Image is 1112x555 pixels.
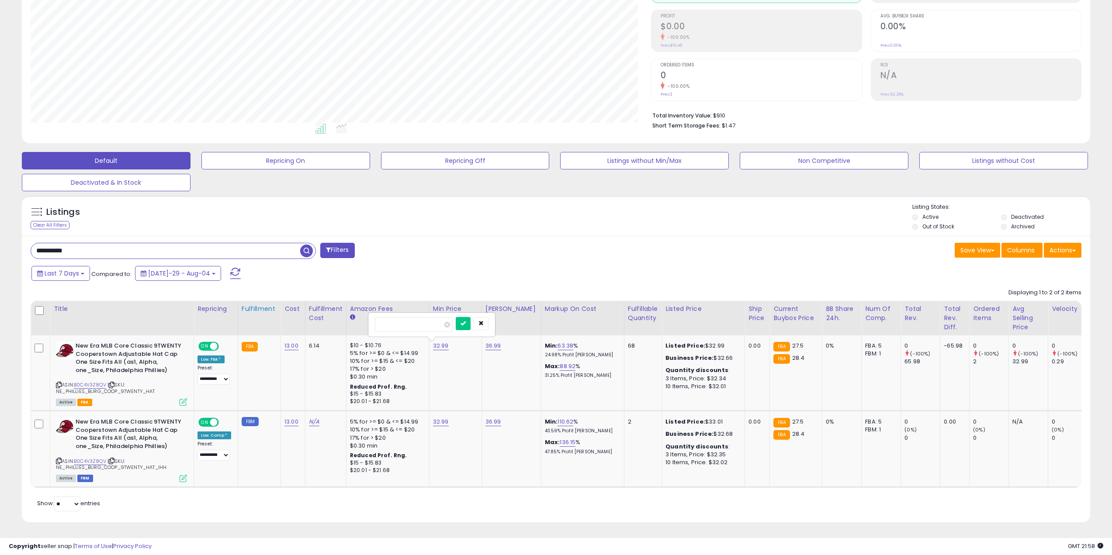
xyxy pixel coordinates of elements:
[652,110,1075,120] li: $910
[197,441,231,461] div: Preset:
[1018,350,1038,357] small: (-100%)
[880,14,1081,19] span: Avg. Buybox Share
[665,342,738,350] div: $32.99
[541,301,624,335] th: The percentage added to the cost of goods (COGS) that forms the calculator for Min & Max prices.
[1012,304,1044,332] div: Avg Selling Price
[31,221,69,229] div: Clear All Filters
[433,417,449,426] a: 32.99
[792,430,805,438] span: 28.4
[218,343,232,350] span: OFF
[558,341,573,350] a: 63.38
[74,381,106,389] a: B0C4V3Z8QV
[1057,350,1077,357] small: (-100%)
[350,467,423,474] div: $20.01 - $21.68
[904,426,917,433] small: (0%)
[1001,243,1043,258] button: Columns
[904,358,940,365] div: 65.98
[350,459,423,467] div: $15 - $15.83
[56,342,73,359] img: 41gobFM30ML._SL40_.jpg
[792,341,804,350] span: 27.5
[545,362,617,379] div: %
[880,21,1081,33] h2: 0.00%
[284,341,298,350] a: 13.00
[665,418,738,426] div: $33.01
[773,342,790,352] small: FBA
[748,304,766,323] div: Ship Price
[665,354,714,362] b: Business Price:
[1007,246,1035,255] span: Columns
[197,365,231,385] div: Preset:
[218,419,232,426] span: OFF
[350,349,423,357] div: 5% for >= $0 & <= $14.99
[880,43,901,48] small: Prev: 0.00%
[661,43,682,48] small: Prev: $16.48
[22,152,191,169] button: Default
[31,266,90,281] button: Last 7 Days
[433,341,449,350] a: 32.99
[197,304,234,314] div: Repricing
[973,358,1008,365] div: 2
[665,442,728,451] b: Quantity discounts
[628,418,655,426] div: 2
[661,14,861,19] span: Profit
[1052,304,1084,314] div: Velocity
[350,373,423,381] div: $0.30 min
[944,342,963,350] div: -65.98
[545,428,617,434] p: 43.59% Profit [PERSON_NAME]
[545,417,558,426] b: Min:
[56,418,187,481] div: ASIN:
[545,352,617,358] p: 24.98% Profit [PERSON_NAME]
[826,342,855,350] div: 0%
[865,350,894,358] div: FBM: 1
[1052,418,1087,426] div: 0
[773,418,790,427] small: FBA
[665,34,689,41] small: -100.00%
[1012,358,1048,365] div: 32.99
[748,418,763,426] div: 0.00
[201,152,370,169] button: Repricing On
[54,304,190,314] div: Title
[433,304,478,314] div: Min Price
[792,354,805,362] span: 28.4
[545,418,617,434] div: %
[197,355,225,363] div: Low. FBA *
[661,70,861,82] h2: 0
[309,417,319,426] a: N/A
[665,366,738,374] div: :
[197,431,231,439] div: Low. Comp *
[1052,434,1087,442] div: 0
[545,341,558,350] b: Min:
[740,152,908,169] button: Non Competitive
[46,206,80,218] h5: Listings
[773,430,790,440] small: FBA
[665,451,738,458] div: 3 Items, Price: $32.35
[973,434,1008,442] div: 0
[284,417,298,426] a: 13.00
[880,70,1081,82] h2: N/A
[1008,289,1081,297] div: Displaying 1 to 2 of 2 items
[350,357,423,365] div: 10% for >= $15 & <= $20
[545,362,560,370] b: Max:
[665,375,738,383] div: 3 Items, Price: $32.34
[904,304,936,323] div: Total Rev.
[76,418,182,452] b: New Era MLB Core Classic 9TWENTY Cooperstown Adjustable Hat Cap One Size Fits All (as1, Alpha, on...
[284,304,301,314] div: Cost
[350,452,407,459] b: Reduced Prof. Rng.
[665,366,728,374] b: Quantity discounts
[135,266,221,281] button: [DATE]-29 - Aug-04
[865,418,894,426] div: FBA: 5
[350,304,426,314] div: Amazon Fees
[350,398,423,405] div: $20.01 - $21.68
[350,426,423,434] div: 10% for >= $15 & <= $20
[242,342,258,352] small: FBA
[1052,342,1087,350] div: 0
[665,430,714,438] b: Business Price:
[350,342,423,349] div: $10 - $10.76
[773,304,818,323] div: Current Buybox Price
[904,418,940,426] div: 0
[381,152,550,169] button: Repricing Off
[485,304,537,314] div: [PERSON_NAME]
[661,63,861,68] span: Ordered Items
[558,417,573,426] a: 110.62
[904,342,940,350] div: 0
